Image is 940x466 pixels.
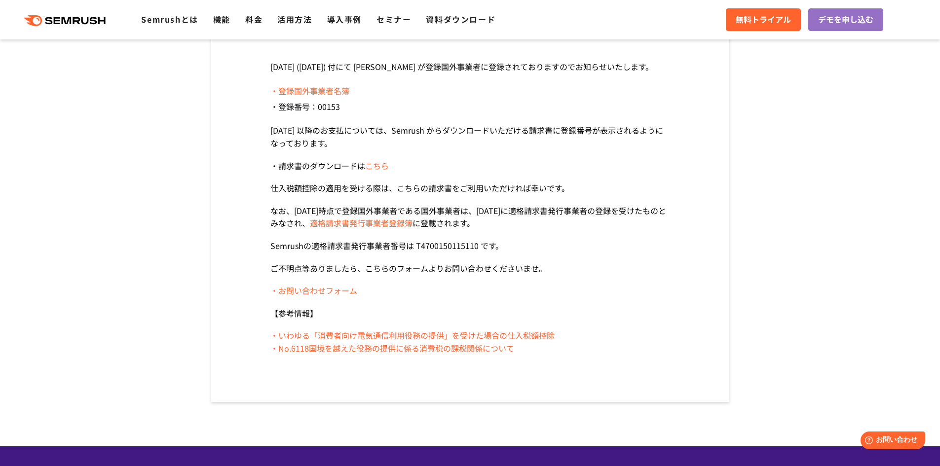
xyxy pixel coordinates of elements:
[270,307,670,320] p: 【参考情報】
[270,124,670,149] p: [DATE] 以降のお支払については、Semrush からダウンロードいただける請求書に登録番号が表示されるようになっております。
[726,8,801,31] a: 無料トライアル
[213,13,230,25] a: 機能
[310,217,413,229] a: 適格請求書発行事業者登録簿
[270,182,670,195] p: 仕入税額控除の適用を受ける際は、こちらの請求書をご利用いただければ幸いです。
[270,285,357,296] a: ・お問い合わせフォーム
[270,262,670,275] p: ご不明点等ありましたら、こちらのフォームよりお問い合わせくださいませ。
[376,13,411,25] a: セミナー
[270,342,514,354] a: ・No.6118国境を越えた役務の提供に係る消費税の課税関係について
[141,13,198,25] a: Semrushとは
[426,13,495,25] a: 資料ダウンロード
[270,329,555,341] a: ・いわゆる「消費者向け電気通信利用役務の提供」を受けた場合の仕入税額控除
[852,428,929,455] iframe: Help widget launcher
[736,13,791,26] span: 無料トライアル
[818,13,873,26] span: デモを申し込む
[270,240,670,252] p: Semrushの適格請求書発行事業者番号は T4700150115110 です。
[270,85,349,97] a: ・登録国外事業者名簿
[270,205,670,230] p: なお、[DATE]時点で登録国外事業者である国外事業者は、[DATE]に適格請求書発行事業者の登録を受けたものとみなされ、 に登載されます。
[808,8,883,31] a: デモを申し込む
[327,13,362,25] a: 導入事例
[270,160,670,173] p: ・請求書のダウンロードは
[270,61,670,73] p: [DATE] ([DATE]) 付にて [PERSON_NAME] が登録国外事業者に登録されておりますのでお知らせいたします。
[270,99,670,114] li: ・登録番号：00153
[277,13,312,25] a: 活用方法
[365,160,389,172] a: こちら
[245,13,263,25] a: 料金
